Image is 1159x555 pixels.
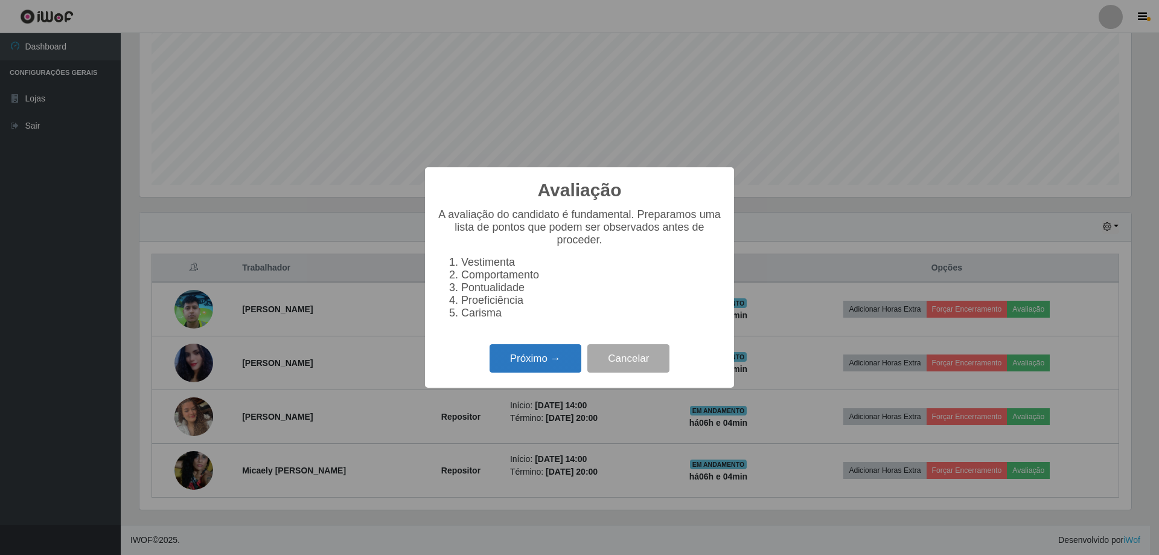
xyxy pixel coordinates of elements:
li: Carisma [461,307,722,319]
li: Proeficiência [461,294,722,307]
li: Pontualidade [461,281,722,294]
h2: Avaliação [538,179,622,201]
p: A avaliação do candidato é fundamental. Preparamos uma lista de pontos que podem ser observados a... [437,208,722,246]
button: Cancelar [587,344,669,373]
li: Vestimenta [461,256,722,269]
li: Comportamento [461,269,722,281]
button: Próximo → [490,344,581,373]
